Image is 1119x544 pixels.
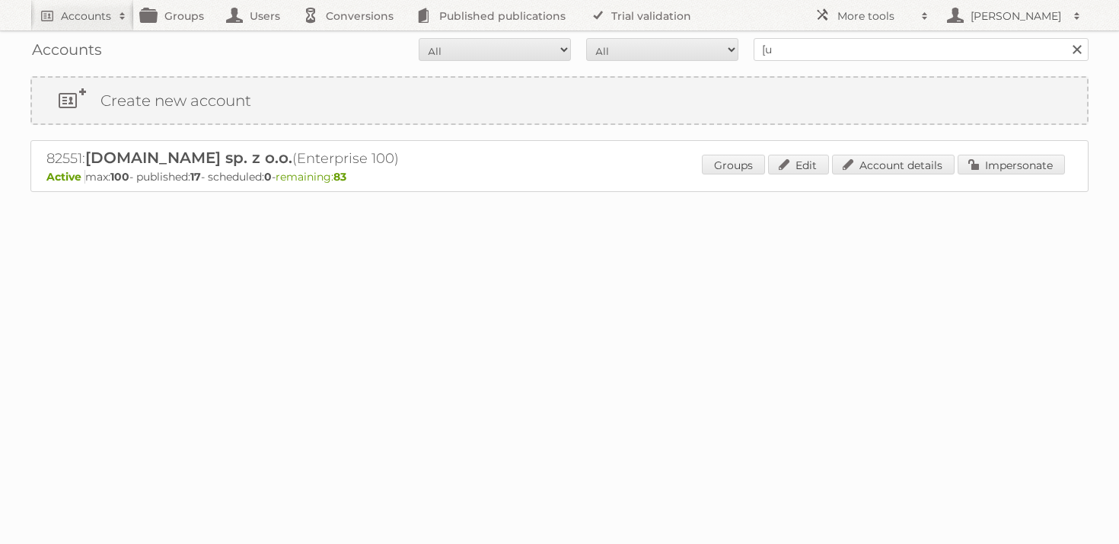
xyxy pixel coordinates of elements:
span: remaining: [276,170,346,184]
strong: 100 [110,170,129,184]
a: Create new account [32,78,1087,123]
a: Edit [768,155,829,174]
span: [DOMAIN_NAME] sp. z o.o. [85,149,292,167]
span: Active [46,170,85,184]
a: Account details [832,155,955,174]
h2: Accounts [61,8,111,24]
p: max: - published: - scheduled: - [46,170,1073,184]
strong: 17 [190,170,201,184]
h2: More tools [837,8,913,24]
h2: [PERSON_NAME] [967,8,1066,24]
a: Groups [702,155,765,174]
a: Impersonate [958,155,1065,174]
h2: 82551: (Enterprise 100) [46,149,579,168]
strong: 0 [264,170,272,184]
strong: 83 [333,170,346,184]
